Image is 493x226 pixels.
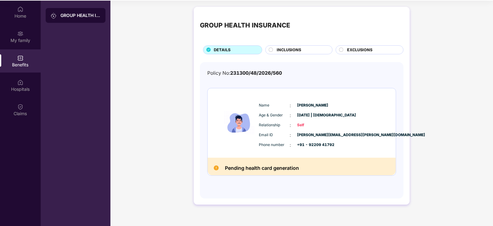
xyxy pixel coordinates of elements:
span: +91 - 92209 41792 [297,142,328,148]
span: : [290,122,291,129]
img: svg+xml;base64,PHN2ZyBpZD0iQ2xhaW0iIHhtbG5zPSJodHRwOi8vd3d3LnczLm9yZy8yMDAwL3N2ZyIgd2lkdGg9IjIwIi... [17,104,23,110]
span: INCLUSIONS [277,47,301,53]
span: 231300/48/2026/560 [230,70,282,76]
span: [PERSON_NAME] [297,103,328,108]
span: : [290,142,291,149]
div: GROUP HEALTH INSURANCE [60,12,101,19]
img: svg+xml;base64,PHN2ZyB3aWR0aD0iMjAiIGhlaWdodD0iMjAiIHZpZXdCb3g9IjAgMCAyMCAyMCIgZmlsbD0ibm9uZSIgeG... [51,13,57,19]
span: Email ID [259,132,290,138]
span: Phone number [259,142,290,148]
span: : [290,112,291,119]
img: svg+xml;base64,PHN2ZyBpZD0iSG9tZSIgeG1sbnM9Imh0dHA6Ly93d3cudzMub3JnLzIwMDAvc3ZnIiB3aWR0aD0iMjAiIG... [17,6,23,12]
img: svg+xml;base64,PHN2ZyB3aWR0aD0iMjAiIGhlaWdodD0iMjAiIHZpZXdCb3g9IjAgMCAyMCAyMCIgZmlsbD0ibm9uZSIgeG... [17,31,23,37]
div: Policy No: [207,69,282,77]
span: [PERSON_NAME][EMAIL_ADDRESS][PERSON_NAME][DOMAIN_NAME] [297,132,328,138]
span: [DATE] | [DEMOGRAPHIC_DATA] [297,112,328,118]
span: Age & Gender [259,112,290,118]
span: : [290,132,291,139]
img: icon [221,95,258,151]
span: DETAILS [214,47,230,53]
div: GROUP HEALTH INSURANCE [200,20,290,30]
img: svg+xml;base64,PHN2ZyBpZD0iQmVuZWZpdHMiIHhtbG5zPSJodHRwOi8vd3d3LnczLm9yZy8yMDAwL3N2ZyIgd2lkdGg9Ij... [17,55,23,61]
img: Pending [214,165,219,170]
span: Name [259,103,290,108]
img: svg+xml;base64,PHN2ZyBpZD0iSG9zcGl0YWxzIiB4bWxucz0iaHR0cDovL3d3dy53My5vcmcvMjAwMC9zdmciIHdpZHRoPS... [17,79,23,86]
h2: Pending health card generation [225,164,299,172]
span: Self [297,122,328,128]
span: : [290,102,291,109]
span: EXCLUSIONS [347,47,372,53]
span: Relationship [259,122,290,128]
